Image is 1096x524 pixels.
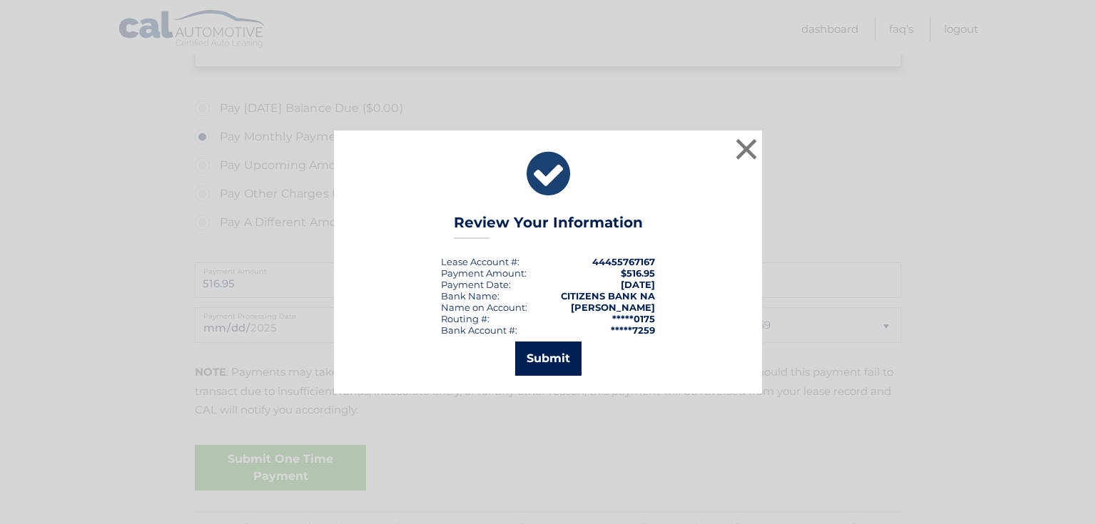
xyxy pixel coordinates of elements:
button: Submit [515,341,582,376]
span: $516.95 [621,267,655,279]
span: Payment Date [441,279,509,290]
strong: [PERSON_NAME] [571,302,655,313]
div: Bank Name: [441,290,499,302]
strong: CITIZENS BANK NA [561,290,655,302]
h3: Review Your Information [454,214,643,239]
div: Payment Amount: [441,267,527,279]
div: Bank Account #: [441,324,517,336]
strong: 44455767167 [592,256,655,267]
div: Lease Account #: [441,256,519,267]
div: Routing #: [441,313,489,324]
span: [DATE] [621,279,655,290]
div: Name on Account: [441,302,527,313]
button: × [732,135,761,163]
div: : [441,279,511,290]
